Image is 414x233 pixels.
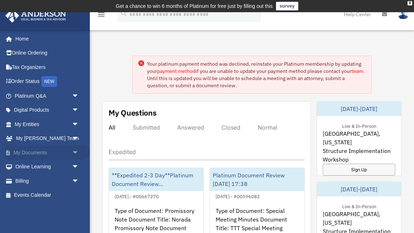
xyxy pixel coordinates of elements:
div: [DATE] - #00667270 [109,192,165,200]
div: close [408,1,412,5]
div: All [109,124,115,131]
span: arrow_drop_down [72,160,86,174]
a: Order StatusNEW [5,74,90,89]
a: My [PERSON_NAME] Teamarrow_drop_down [5,131,90,146]
span: arrow_drop_down [72,89,86,103]
a: survey [276,2,298,10]
a: Home [5,32,86,46]
a: Sign Up [323,164,395,176]
div: Closed [221,124,240,131]
div: [DATE] - #00596082 [210,192,266,200]
div: Live & In-Person [336,202,382,210]
span: arrow_drop_down [72,145,86,160]
div: Your platinum payment method was declined, reinstate your Platinum membership by updating your if... [147,60,365,89]
a: payment method [157,68,195,74]
img: User Pic [398,9,409,19]
div: My Questions [109,107,157,118]
a: menu [97,13,106,19]
span: arrow_drop_down [72,103,86,118]
span: [GEOGRAPHIC_DATA], [US_STATE] [323,210,395,227]
a: Platinum Q&Aarrow_drop_down [5,89,90,103]
a: Tax Organizers [5,60,90,74]
div: Get a chance to win 6 months of Platinum for free just by filling out this [116,2,273,10]
div: Live & In-Person [336,122,382,129]
i: menu [97,10,106,19]
div: Platinum Document Review [DATE] 17:38 [210,168,304,191]
i: search [120,10,128,18]
div: Normal [258,124,277,131]
span: Structure Implementation Workshop [323,146,395,164]
a: Online Learningarrow_drop_down [5,160,90,174]
div: Submitted [133,124,160,131]
a: My Entitiesarrow_drop_down [5,117,90,131]
div: NEW [41,76,57,87]
div: **Expedited 2-3 Day**Platinum Document Review... [109,168,203,191]
a: Online Ordering [5,46,90,60]
a: Digital Productsarrow_drop_down [5,103,90,117]
span: arrow_drop_down [72,174,86,188]
a: My Documentsarrow_drop_down [5,145,90,160]
span: [GEOGRAPHIC_DATA], [US_STATE] [323,129,395,146]
span: arrow_drop_down [72,131,86,146]
a: Billingarrow_drop_down [5,174,90,188]
div: [DATE]-[DATE] [317,102,401,116]
div: Expedited [109,148,136,155]
img: Anderson Advisors Platinum Portal [3,9,68,23]
div: [DATE]-[DATE] [317,182,401,196]
div: Answered [177,124,204,131]
span: arrow_drop_down [72,117,86,132]
a: Events Calendar [5,188,90,202]
a: team [351,68,363,74]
